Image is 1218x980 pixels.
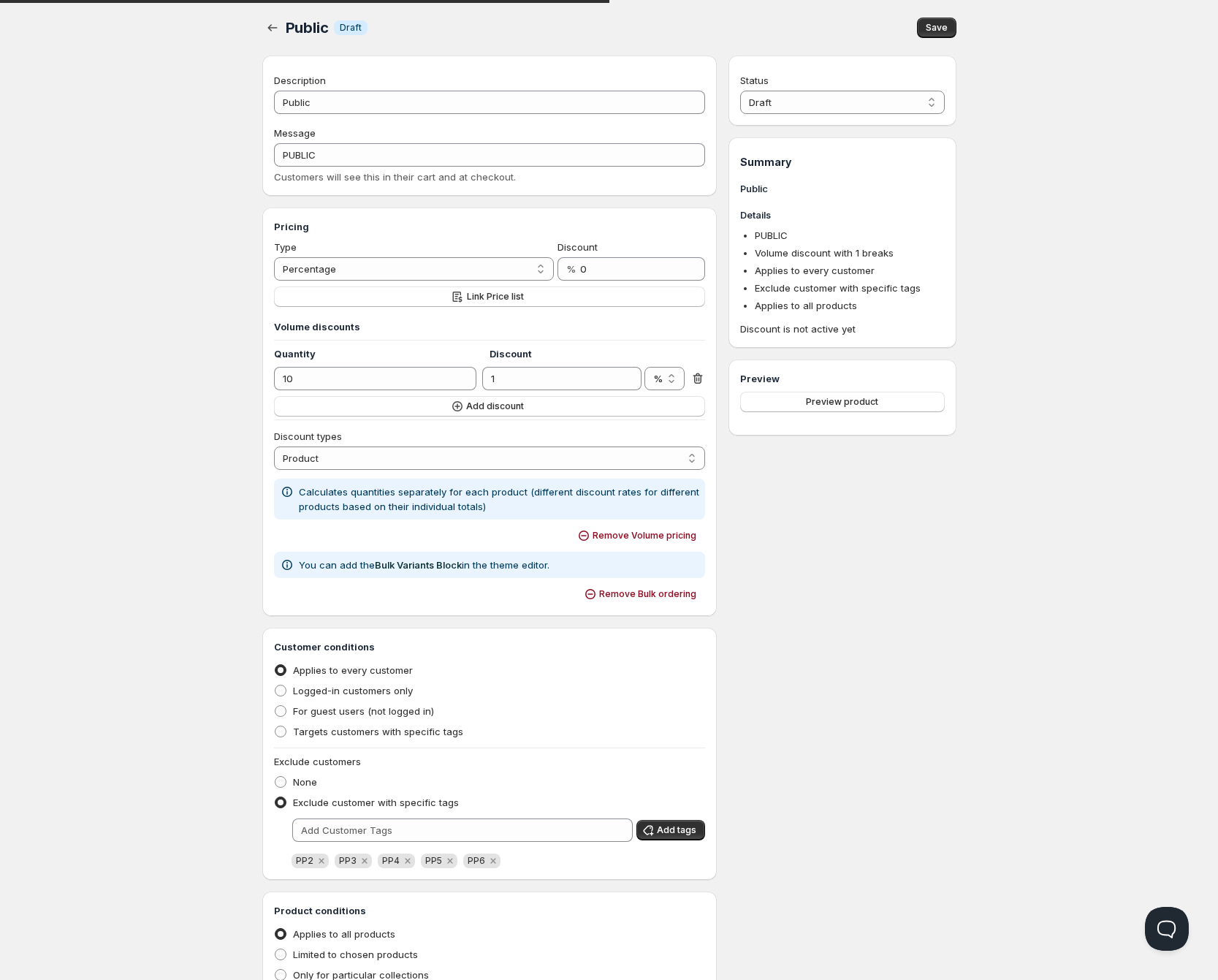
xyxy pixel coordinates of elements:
[487,854,500,867] button: Remove PP6
[425,855,442,866] span: PP5
[444,854,457,867] button: Remove PP5
[274,219,706,234] h3: Pricing
[566,263,576,275] span: %
[286,19,329,37] span: Public
[755,265,875,276] span: Applies to every customer
[293,949,418,960] span: Limited to chosen products
[740,181,944,196] h3: Public
[740,392,944,412] button: Preview product
[572,525,705,546] button: Remove Volume pricing
[593,530,696,542] span: Remove Volume pricing
[293,726,463,737] span: Targets customers with specific tags
[274,756,361,767] span: Exclude customers
[274,241,297,253] span: Type
[274,91,706,114] input: Private internal description
[740,371,944,386] h3: Preview
[755,247,894,259] span: Volume discount with 1 breaks
[274,286,706,307] button: Link Price list
[401,854,414,867] button: Remove PP4
[579,584,705,604] button: Remove Bulk ordering
[740,75,769,86] span: Status
[806,396,878,408] span: Preview product
[1145,907,1189,951] iframe: Help Scout Beacon - Open
[299,558,549,572] p: You can add the in the theme editor.
[274,903,706,918] h3: Product conditions
[755,282,921,294] span: Exclude customer with specific tags
[557,241,598,253] span: Discount
[466,400,524,412] span: Add discount
[740,322,944,336] span: Discount is not active yet
[274,639,706,654] h3: Customer conditions
[293,928,395,940] span: Applies to all products
[740,208,944,222] h3: Details
[274,346,490,361] h4: Quantity
[755,300,857,311] span: Applies to all products
[755,229,788,241] span: PUBLIC
[293,664,413,676] span: Applies to every customer
[292,818,633,842] input: Add Customer Tags
[358,854,371,867] button: Remove PP3
[382,855,400,866] span: PP4
[274,75,326,86] span: Description
[740,155,944,170] h1: Summary
[375,559,462,571] a: Bulk Variants Block
[296,855,313,866] span: PP2
[636,820,705,840] button: Add tags
[293,685,413,696] span: Logged-in customers only
[339,855,357,866] span: PP3
[467,291,524,303] span: Link Price list
[293,797,459,808] span: Exclude customer with specific tags
[468,855,485,866] span: PP6
[274,171,516,183] span: Customers will see this in their cart and at checkout.
[274,319,706,334] h3: Volume discounts
[657,824,696,836] span: Add tags
[293,776,317,788] span: None
[926,22,948,34] span: Save
[293,705,434,717] span: For guest users (not logged in)
[917,18,956,38] button: Save
[490,346,647,361] h4: Discount
[274,430,342,442] span: Discount types
[315,854,328,867] button: Remove PP2
[274,396,706,417] button: Add discount
[274,127,316,139] span: Message
[340,22,362,34] span: Draft
[299,485,700,514] p: Calculates quantities separately for each product (different discount rates for different product...
[599,588,696,600] span: Remove Bulk ordering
